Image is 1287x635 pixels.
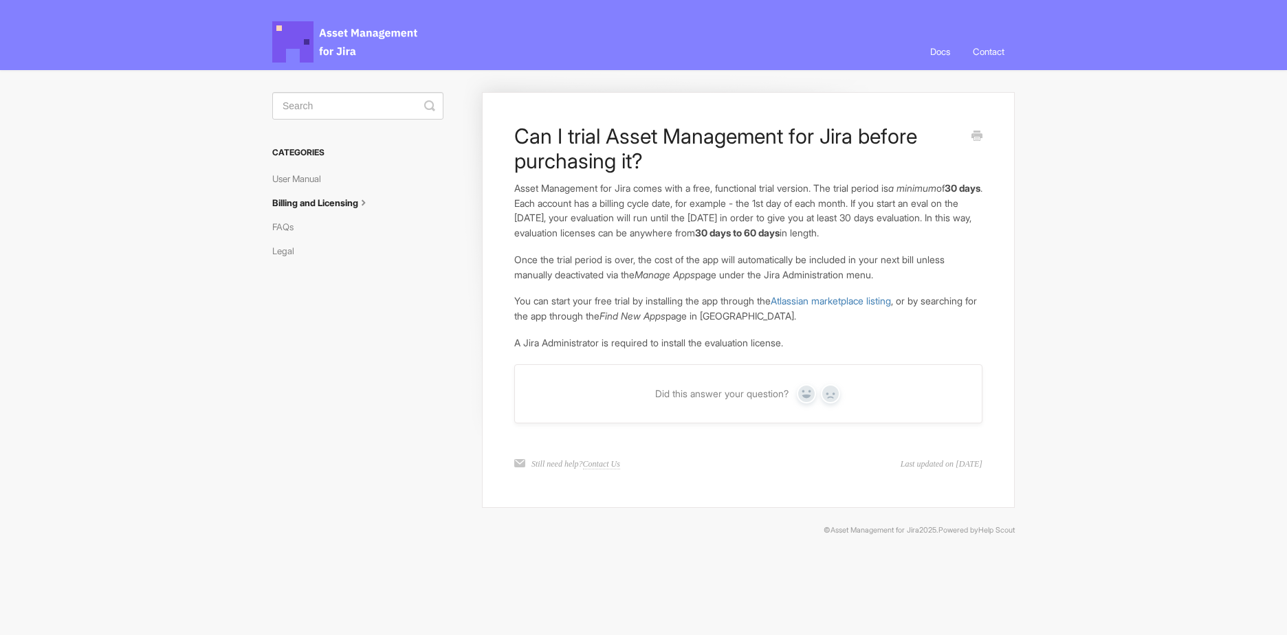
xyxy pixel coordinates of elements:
p: Once the trial period is over, the cost of the app will automatically be included in your next bi... [514,252,982,282]
a: FAQs [272,216,304,238]
a: Print this Article [971,129,982,144]
span: Asset Management for Jira Docs [272,21,419,63]
em: a minimum [888,182,936,194]
p: © 2025. [272,524,1015,537]
h3: Categories [272,140,443,165]
input: Search [272,92,443,120]
a: Billing and Licensing [272,192,381,214]
a: Asset Management for Jira [830,526,919,535]
a: Contact Us [583,459,620,469]
p: Still need help? [531,458,620,470]
em: Find New Apps [599,310,665,322]
em: Manage Apps [635,269,695,280]
p: Asset Management for Jira comes with a free, functional trial version. The trial period is of . E... [514,181,982,241]
a: Atlassian marketplace listing [771,295,891,307]
a: Contact [962,33,1015,70]
a: Help Scout [978,526,1015,535]
h1: Can I trial Asset Management for Jira before purchasing it? [514,124,962,173]
p: A Jira Administrator is required to install the evaluation license. [514,335,982,350]
a: User Manual [272,168,331,190]
strong: 30 days to 60 days [695,227,780,238]
a: Docs [920,33,960,70]
p: You can start your free trial by installing the app through the , or by searching for the app thr... [514,293,982,323]
a: Legal [272,240,305,262]
time: Last updated on [DATE] [901,458,982,470]
span: Did this answer your question? [655,388,789,400]
span: Powered by [938,526,1015,535]
strong: 30 days [945,182,980,194]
